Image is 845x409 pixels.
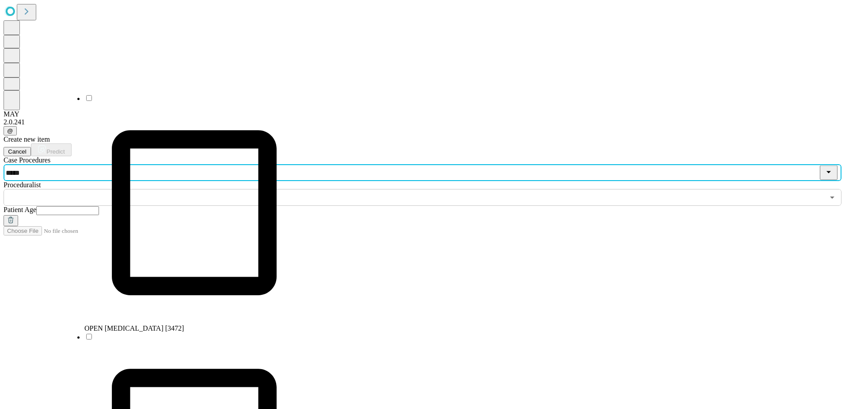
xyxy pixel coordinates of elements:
[31,143,72,156] button: Predict
[46,148,65,155] span: Predict
[4,181,41,189] span: Proceduralist
[4,110,841,118] div: MAY
[7,127,13,134] span: @
[826,191,838,204] button: Open
[84,324,184,332] span: OPEN [MEDICAL_DATA] [3472]
[4,156,50,164] span: Scheduled Procedure
[4,118,841,126] div: 2.0.241
[4,126,17,135] button: @
[820,166,837,180] button: Close
[4,147,31,156] button: Cancel
[8,148,27,155] span: Cancel
[4,135,50,143] span: Create new item
[4,206,36,213] span: Patient Age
